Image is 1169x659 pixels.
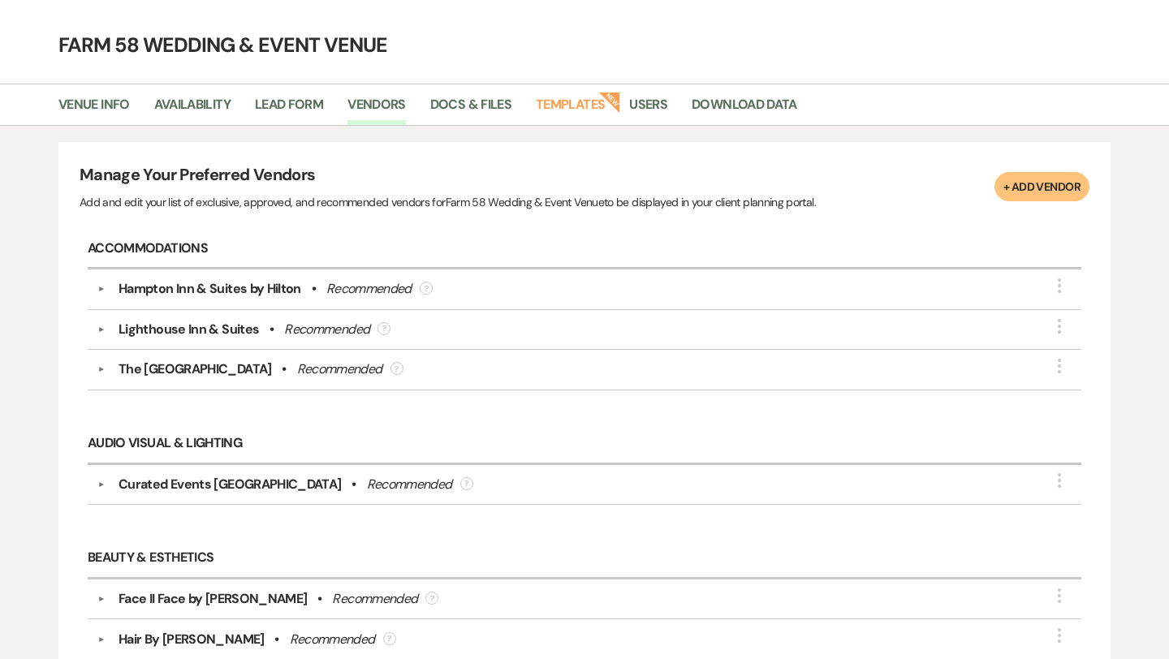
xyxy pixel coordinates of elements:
button: ▼ [92,286,111,294]
button: + Add Vendor [994,172,1089,201]
div: Hair By [PERSON_NAME] [119,630,265,649]
div: Lighthouse Inn & Suites [119,320,259,339]
div: Recommended [290,630,375,649]
div: Curated Events [GEOGRAPHIC_DATA] [119,475,342,494]
div: Hampton Inn & Suites by Hilton [119,279,301,299]
a: Download Data [692,94,797,125]
button: ▼ [92,595,111,603]
h6: Audio Visual & Lighting [88,424,1081,465]
p: Add and edit your list of exclusive, approved, and recommended vendors for Farm 58 Wedding & Even... [80,193,816,211]
div: ? [420,282,433,295]
div: Face II Face by [PERSON_NAME] [119,589,307,609]
a: Users [629,94,667,125]
b: • [312,279,316,299]
a: Docs & Files [430,94,511,125]
div: ? [425,592,438,605]
a: Availability [154,94,231,125]
a: Venue Info [58,94,130,125]
b: • [282,360,286,379]
div: Recommended [297,360,382,379]
div: ? [390,362,403,375]
button: ▼ [92,325,111,334]
div: ? [383,632,396,645]
b: • [317,589,321,609]
b: • [352,475,356,494]
div: Recommended [332,589,417,609]
div: Recommended [367,475,452,494]
div: ? [460,477,473,490]
div: ? [377,322,390,335]
button: ▼ [92,635,111,644]
button: ▼ [92,480,111,489]
h6: Accommodations [88,229,1081,269]
strong: New [599,90,622,113]
b: • [270,320,274,339]
a: Templates [536,94,605,125]
h6: Beauty & Esthetics [88,539,1081,579]
a: Vendors [347,94,406,125]
h4: Manage Your Preferred Vendors [80,163,816,193]
b: • [274,630,278,649]
div: The [GEOGRAPHIC_DATA] [119,360,272,379]
div: Recommended [284,320,369,339]
button: ▼ [92,365,111,373]
a: Lead Form [255,94,323,125]
div: Recommended [326,279,412,299]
